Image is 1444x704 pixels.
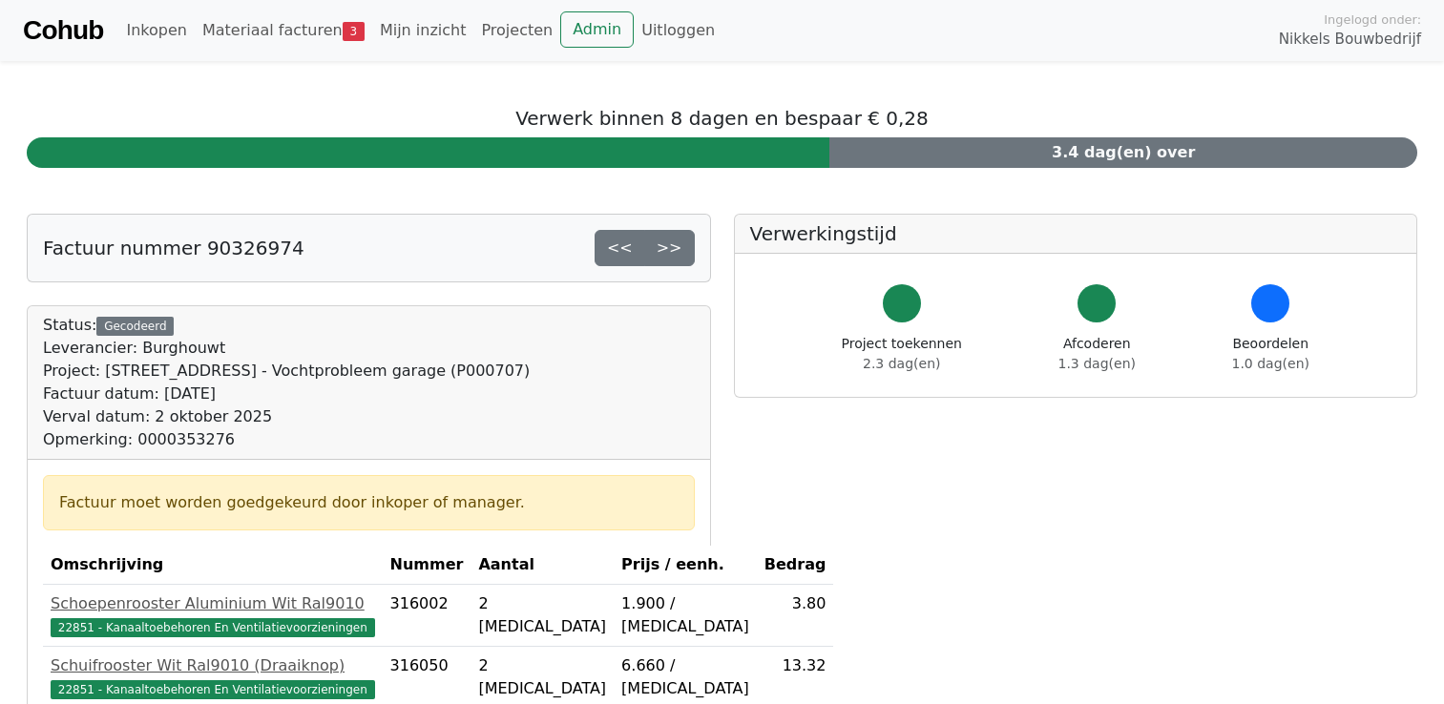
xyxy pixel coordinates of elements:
a: Materiaal facturen3 [195,11,372,50]
th: Aantal [471,546,614,585]
td: 3.80 [757,585,834,647]
div: Project toekennen [842,334,962,374]
span: 2.3 dag(en) [863,356,940,371]
a: Uitloggen [634,11,722,50]
a: Schoepenrooster Aluminium Wit Ral901022851 - Kanaaltoebehoren En Ventilatievoorzieningen [51,592,375,638]
div: Verval datum: 2 oktober 2025 [43,405,530,428]
div: Leverancier: Burghouwt [43,337,530,360]
h5: Verwerkingstijd [750,222,1402,245]
a: Cohub [23,8,103,53]
div: Status: [43,314,530,451]
span: 1.0 dag(en) [1232,356,1309,371]
div: 2 [MEDICAL_DATA] [478,654,606,700]
div: Beoordelen [1232,334,1309,374]
a: Admin [560,11,634,48]
a: Mijn inzicht [372,11,474,50]
a: >> [644,230,695,266]
div: Project: [STREET_ADDRESS] - Vochtprobleem garage (P000707) [43,360,530,383]
div: Schuifrooster Wit Ral9010 (Draaiknop) [51,654,375,677]
a: Schuifrooster Wit Ral9010 (Draaiknop)22851 - Kanaaltoebehoren En Ventilatievoorzieningen [51,654,375,700]
td: 316002 [383,585,471,647]
span: 1.3 dag(en) [1058,356,1136,371]
div: 1.900 / [MEDICAL_DATA] [621,592,749,638]
div: Factuur moet worden goedgekeurd door inkoper of manager. [59,491,679,514]
h5: Verwerk binnen 8 dagen en bespaar € 0,28 [27,107,1417,130]
th: Bedrag [757,546,834,585]
div: Factuur datum: [DATE] [43,383,530,405]
th: Nummer [383,546,471,585]
div: 3.4 dag(en) over [829,137,1417,168]
span: 22851 - Kanaaltoebehoren En Ventilatievoorzieningen [51,680,375,699]
a: << [595,230,645,266]
span: Nikkels Bouwbedrijf [1279,29,1421,51]
a: Projecten [473,11,560,50]
span: 3 [343,22,365,41]
div: Gecodeerd [96,317,174,336]
div: Schoepenrooster Aluminium Wit Ral9010 [51,592,375,615]
th: Omschrijving [43,546,383,585]
h5: Factuur nummer 90326974 [43,237,304,259]
a: Inkopen [118,11,194,50]
span: 22851 - Kanaaltoebehoren En Ventilatievoorzieningen [51,618,375,637]
th: Prijs / eenh. [614,546,757,585]
div: Opmerking: 0000353276 [43,428,530,451]
span: Ingelogd onder: [1324,10,1421,29]
div: 6.660 / [MEDICAL_DATA] [621,654,749,700]
div: Afcoderen [1058,334,1136,374]
div: 2 [MEDICAL_DATA] [478,592,606,638]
